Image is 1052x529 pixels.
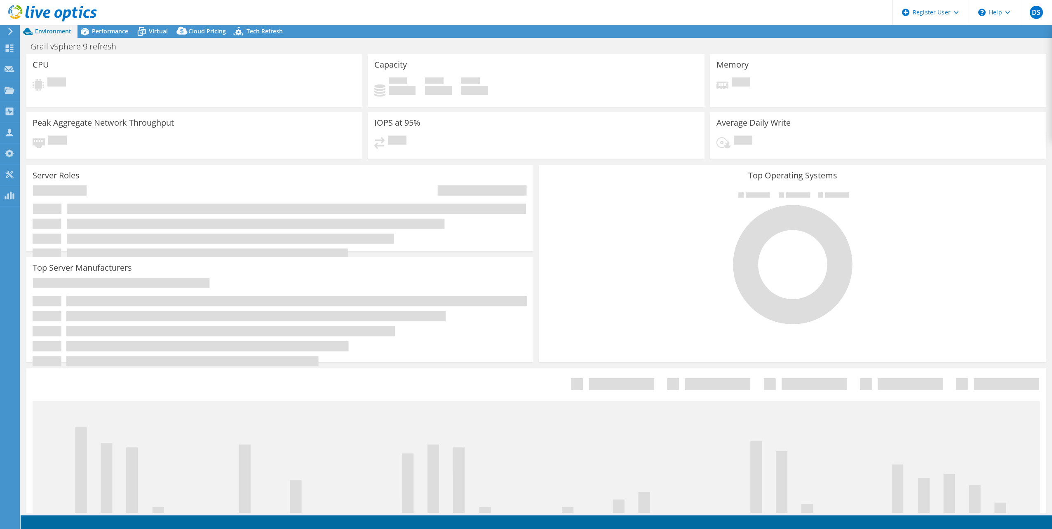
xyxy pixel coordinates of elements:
[48,136,67,147] span: Pending
[1030,6,1043,19] span: DS
[425,86,452,95] h4: 0 GiB
[33,171,80,180] h3: Server Roles
[33,118,174,127] h3: Peak Aggregate Network Throughput
[389,86,416,95] h4: 0 GiB
[545,171,1040,180] h3: Top Operating Systems
[27,42,129,51] h1: Grail vSphere 9 refresh
[47,77,66,89] span: Pending
[92,27,128,35] span: Performance
[389,77,407,86] span: Used
[374,118,420,127] h3: IOPS at 95%
[149,27,168,35] span: Virtual
[35,27,71,35] span: Environment
[33,60,49,69] h3: CPU
[247,27,283,35] span: Tech Refresh
[33,263,132,272] h3: Top Server Manufacturers
[732,77,750,89] span: Pending
[374,60,407,69] h3: Capacity
[425,77,444,86] span: Free
[461,86,488,95] h4: 0 GiB
[716,60,749,69] h3: Memory
[716,118,791,127] h3: Average Daily Write
[188,27,226,35] span: Cloud Pricing
[388,136,406,147] span: Pending
[734,136,752,147] span: Pending
[978,9,986,16] svg: \n
[461,77,480,86] span: Total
